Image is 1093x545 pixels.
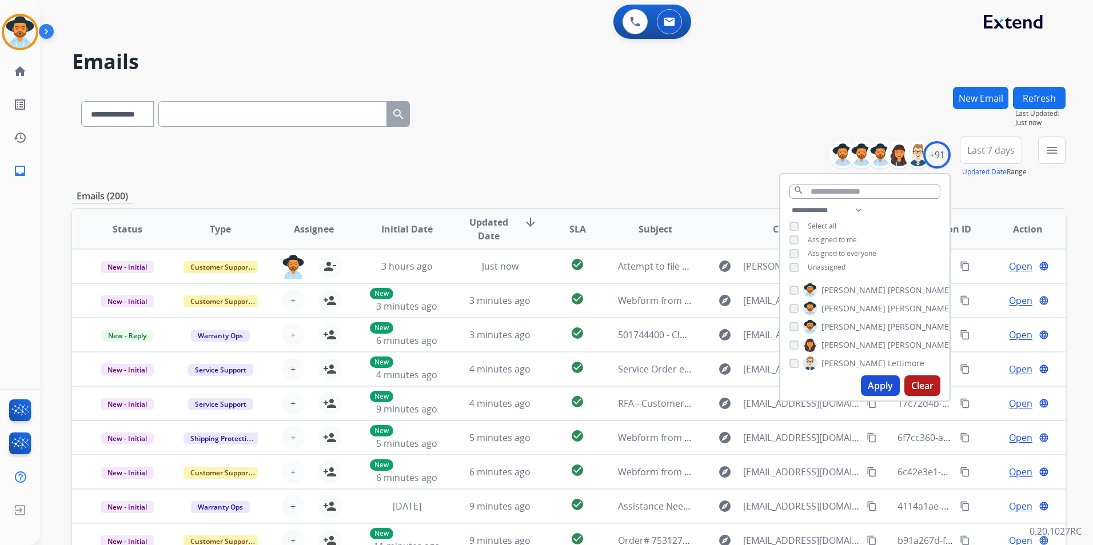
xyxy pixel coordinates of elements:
span: [PERSON_NAME] [821,339,885,351]
mat-icon: language [1039,432,1049,443]
span: 17c72d4b-0bd8-407f-8908-e6a3aeff32f9 [897,397,1067,410]
span: + [290,431,296,444]
span: 3 minutes ago [469,294,530,307]
div: +91 [923,141,951,169]
mat-icon: search [392,107,405,121]
button: + [282,392,305,415]
button: Clear [904,375,940,396]
button: + [282,460,305,483]
span: [EMAIL_ADDRESS][DOMAIN_NAME] [743,431,860,444]
span: [EMAIL_ADDRESS][DOMAIN_NAME] [743,396,860,410]
mat-icon: explore [718,499,732,513]
span: [PERSON_NAME] [821,358,885,369]
span: [PERSON_NAME] [888,321,952,332]
span: [EMAIL_ADDRESS][DOMAIN_NAME] [743,499,860,513]
span: + [290,362,296,376]
span: + [290,396,296,410]
span: Status [113,222,142,236]
mat-icon: menu [1045,143,1059,157]
mat-icon: explore [718,465,732,479]
mat-icon: inbox [13,164,27,178]
mat-icon: content_copy [867,501,877,511]
button: Apply [861,375,900,396]
span: New - Initial [101,432,154,444]
mat-icon: person_add [323,328,337,342]
p: Emails (200) [72,189,133,203]
mat-icon: language [1039,330,1049,340]
h2: Emails [72,50,1066,73]
mat-icon: history [13,131,27,145]
mat-icon: explore [718,396,732,410]
span: + [290,499,296,513]
mat-icon: person_add [323,431,337,444]
span: Service Support [188,398,253,410]
span: 3 minutes ago [376,300,437,312]
button: Updated Date [962,167,1007,177]
span: Webform from [EMAIL_ADDRESS][DOMAIN_NAME] on [DATE] [618,294,877,307]
mat-icon: explore [718,328,732,342]
span: [PERSON_NAME] [821,321,885,332]
mat-icon: home [13,65,27,78]
mat-icon: arrow_downward [524,215,537,229]
span: Range [962,167,1027,177]
span: Warranty Ops [191,501,250,513]
span: New - Initial [101,364,154,376]
span: Select all [808,221,836,231]
span: Updated Date [463,215,514,243]
span: Customer Support [184,295,258,307]
span: Customer [773,222,817,236]
span: RFA - Customer Contact or Reschedule Request updated | Order# 401bad56-3097-4978-8938-ba0022 [618,397,1051,410]
span: 4 minutes ago [469,397,530,410]
span: Webform from [EMAIL_ADDRESS][DOMAIN_NAME] on [DATE] [618,431,877,444]
mat-icon: person_add [323,396,337,410]
span: Lettimore [888,358,924,369]
span: [DATE] [393,500,421,512]
mat-icon: content_copy [960,467,970,477]
span: New - Reply [101,330,153,342]
mat-icon: content_copy [867,432,877,443]
span: [PERSON_NAME] [888,284,952,296]
span: SLA [569,222,586,236]
mat-icon: person_add [323,362,337,376]
p: New [370,425,393,436]
span: Open [1009,431,1032,444]
mat-icon: content_copy [960,295,970,306]
span: 6c42e3e1-6bcb-4d56-a84f-d2898845daff [897,466,1069,478]
span: Assignee [294,222,334,236]
span: Open [1009,294,1032,307]
mat-icon: language [1039,295,1049,306]
span: Subject [639,222,672,236]
span: Open [1009,328,1032,342]
span: [PERSON_NAME] [821,284,885,296]
mat-icon: language [1039,261,1049,271]
button: Refresh [1013,87,1066,109]
span: Open [1009,362,1032,376]
span: 6f7cc360-aa3d-4c82-ae1e-d4b16f4e0b9a [897,431,1070,444]
span: Attempt to file a claim or talk to a person [618,260,794,272]
mat-icon: content_copy [960,261,970,271]
mat-icon: check_circle [571,429,584,443]
p: New [370,356,393,368]
mat-icon: content_copy [867,398,877,408]
button: + [282,426,305,449]
mat-icon: person_add [323,465,337,479]
button: + [282,495,305,518]
mat-icon: check_circle [571,395,584,408]
span: Assigned to everyone [808,249,876,258]
span: New - Initial [101,467,154,479]
span: Open [1009,259,1032,273]
span: Unassigned [808,262,845,272]
span: 6 minutes ago [376,334,437,347]
mat-icon: explore [718,362,732,376]
span: [EMAIL_ADDRESS][DOMAIN_NAME] [743,362,860,376]
span: 3 hours ago [381,260,433,272]
span: + [290,294,296,307]
mat-icon: language [1039,501,1049,511]
p: New [370,391,393,402]
span: Open [1009,465,1032,479]
mat-icon: check_circle [571,326,584,340]
span: [EMAIL_ADDRESS][DOMAIN_NAME] [743,465,860,479]
p: New [370,459,393,471]
span: 4114a1ae-4ede-4420-b96e-bca7369cf79f [897,500,1070,512]
span: Last 7 days [967,148,1015,153]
